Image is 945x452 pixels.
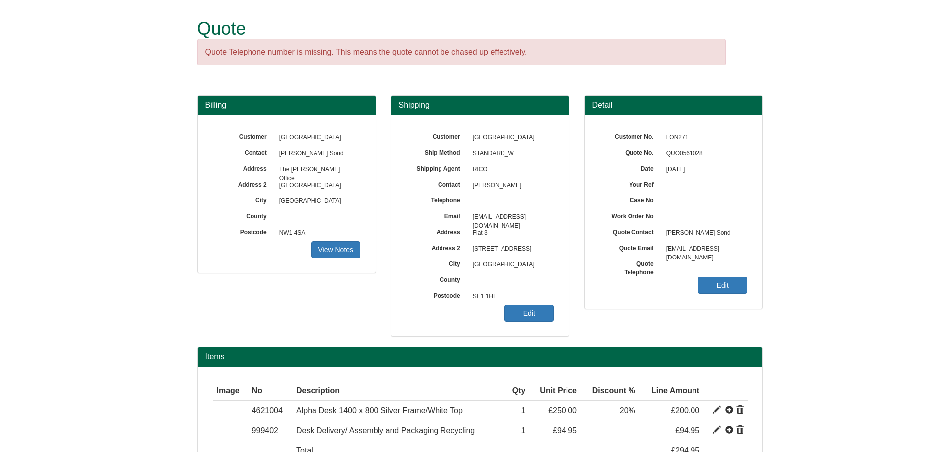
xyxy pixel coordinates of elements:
label: City [213,194,274,205]
span: [GEOGRAPHIC_DATA] [468,257,554,273]
label: Customer No. [600,130,661,141]
h2: Items [205,352,755,361]
label: Your Ref [600,178,661,189]
td: 4621004 [248,401,292,421]
h1: Quote [197,19,726,39]
label: Contact [213,146,274,157]
span: Desk Delivery/ Assembly and Packaging Recycling [296,426,475,435]
label: Contact [406,178,468,189]
label: County [406,273,468,284]
label: Address [406,225,468,237]
span: LON271 [661,130,748,146]
label: Address [213,162,274,173]
h3: Shipping [399,101,562,110]
label: County [213,209,274,221]
th: Line Amount [639,382,703,401]
span: [GEOGRAPHIC_DATA] [274,130,361,146]
label: Ship Method [406,146,468,157]
label: Quote No. [600,146,661,157]
span: [EMAIL_ADDRESS][DOMAIN_NAME] [468,209,554,225]
th: No [248,382,292,401]
h3: Billing [205,101,368,110]
a: Edit [698,277,747,294]
label: Postcode [406,289,468,300]
span: RICO [468,162,554,178]
span: 1 [521,426,526,435]
span: £94.95 [553,426,577,435]
span: The [PERSON_NAME] Office [274,162,361,178]
span: [GEOGRAPHIC_DATA] [468,130,554,146]
span: [DATE] [661,162,748,178]
label: Quote Contact [600,225,661,237]
span: Flat 3 [468,225,554,241]
span: [EMAIL_ADDRESS][DOMAIN_NAME] [661,241,748,257]
label: Email [406,209,468,221]
label: Postcode [213,225,274,237]
label: Shipping Agent [406,162,468,173]
span: NW1 4SA [274,225,361,241]
span: £200.00 [671,406,699,415]
th: Image [213,382,248,401]
label: Telephone [406,194,468,205]
span: £94.95 [675,426,699,435]
span: QUO0561028 [661,146,748,162]
label: City [406,257,468,268]
label: Date [600,162,661,173]
td: 999402 [248,421,292,441]
span: Alpha Desk 1400 x 800 Silver Frame/White Top [296,406,463,415]
th: Unit Price [529,382,581,401]
span: SE1 1HL [468,289,554,305]
span: £250.00 [548,406,577,415]
a: View Notes [311,241,360,258]
label: Customer [213,130,274,141]
span: [GEOGRAPHIC_DATA] [274,194,361,209]
label: Address 2 [213,178,274,189]
span: [PERSON_NAME] [468,178,554,194]
th: Qty [505,382,530,401]
span: STANDARD_W [468,146,554,162]
span: 20% [620,406,635,415]
label: Quote Telephone [600,257,661,277]
a: Edit [504,305,554,322]
th: Description [292,382,505,401]
span: 1 [521,406,526,415]
span: [STREET_ADDRESS] [468,241,554,257]
label: Customer [406,130,468,141]
label: Address 2 [406,241,468,253]
div: Quote Telephone number is missing. This means the quote cannot be chased up effectively. [197,39,726,66]
span: [PERSON_NAME] Sond [661,225,748,241]
label: Case No [600,194,661,205]
h3: Detail [592,101,755,110]
label: Quote Email [600,241,661,253]
span: [GEOGRAPHIC_DATA] [274,178,361,194]
label: Work Order No [600,209,661,221]
th: Discount % [581,382,639,401]
span: [PERSON_NAME] Sond [274,146,361,162]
